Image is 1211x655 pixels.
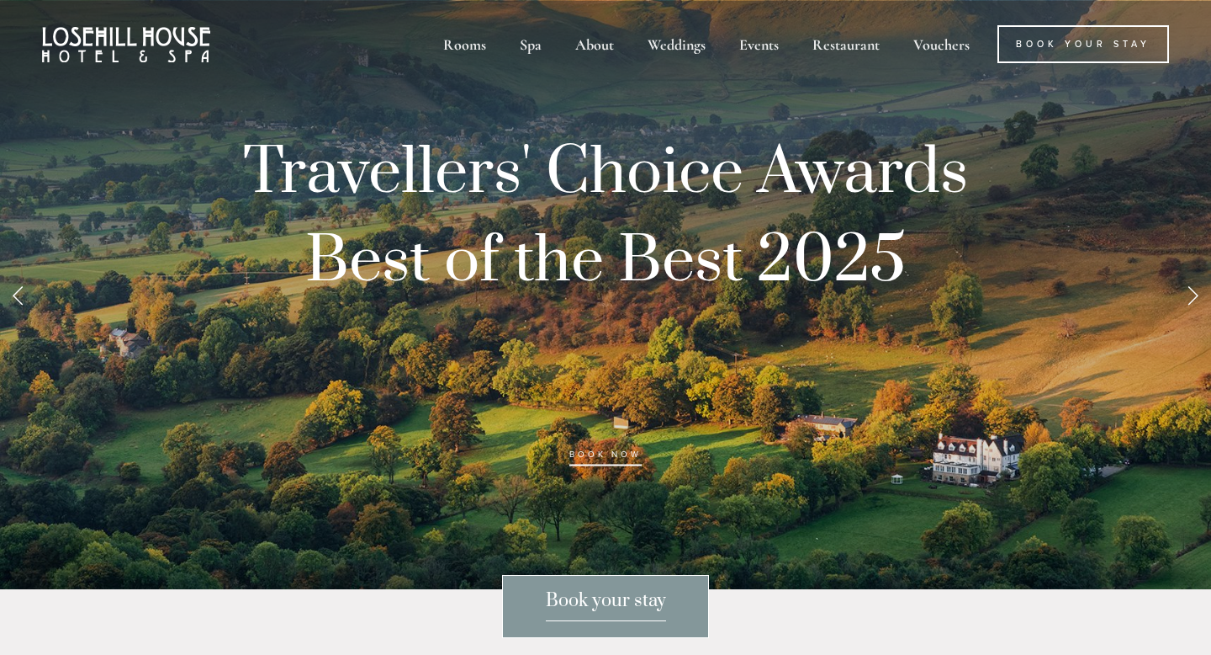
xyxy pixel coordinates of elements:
span: Book your stay [546,589,666,621]
img: Losehill House [42,27,210,62]
a: Book your stay [502,575,709,638]
a: Book Your Stay [997,25,1169,63]
p: Travellers' Choice Awards Best of the Best 2025 [177,129,1034,482]
div: Weddings [632,25,721,63]
a: Next Slide [1174,269,1211,320]
div: Events [724,25,794,63]
a: BOOK NOW [569,450,642,466]
div: Spa [505,25,557,63]
a: Vouchers [898,25,985,63]
div: Restaurant [797,25,895,63]
div: Rooms [428,25,501,63]
div: About [560,25,629,63]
